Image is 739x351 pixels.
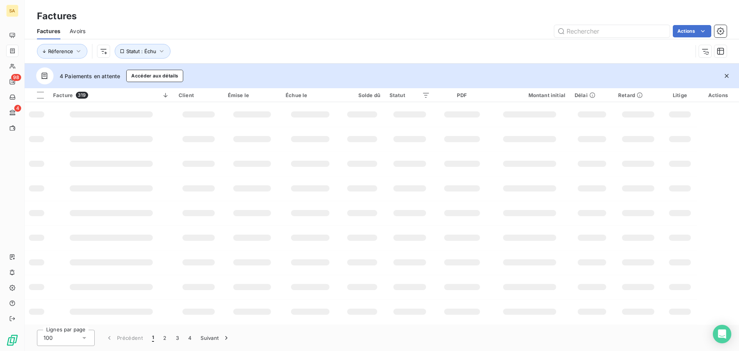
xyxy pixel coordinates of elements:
button: 4 [184,330,196,346]
span: Réference [48,48,73,54]
span: 4 [14,105,21,112]
button: Réference [37,44,87,59]
button: 1 [147,330,159,346]
div: Client [179,92,219,98]
div: PDF [439,92,485,98]
div: SA [6,5,18,17]
span: 1 [152,334,154,342]
div: Solde dû [344,92,380,98]
div: Émise le [228,92,276,98]
input: Rechercher [554,25,670,37]
button: Accéder aux détails [126,70,183,82]
a: 98 [6,76,18,88]
button: Statut : Échu [115,44,171,59]
div: Open Intercom Messenger [713,325,731,343]
button: Suivant [196,330,235,346]
div: Délai [575,92,609,98]
div: Litige [667,92,692,98]
span: Factures [37,27,60,35]
span: 4 Paiements en attente [60,72,120,80]
img: Logo LeanPay [6,334,18,346]
span: Facture [53,92,73,98]
button: 3 [171,330,184,346]
div: Montant initial [494,92,565,98]
div: Échue le [286,92,335,98]
div: Actions [702,92,734,98]
button: 2 [159,330,171,346]
span: Statut : Échu [126,48,156,54]
div: Retard [618,92,658,98]
span: 100 [43,334,53,342]
button: Actions [673,25,711,37]
span: 98 [11,74,21,81]
a: 4 [6,106,18,119]
span: 319 [76,92,88,99]
button: Précédent [101,330,147,346]
div: Statut [390,92,430,98]
span: Avoirs [70,27,85,35]
h3: Factures [37,9,77,23]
